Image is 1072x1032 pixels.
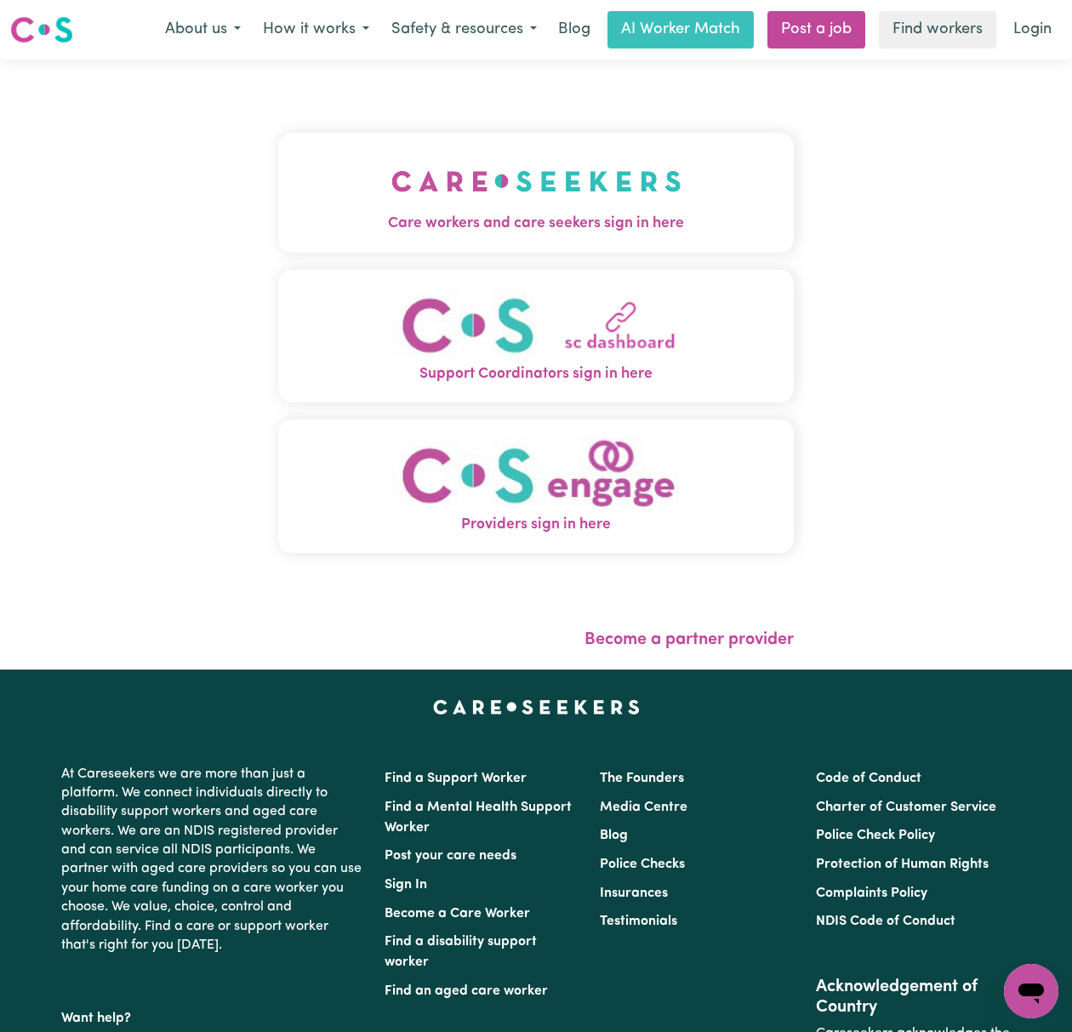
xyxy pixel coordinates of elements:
a: The Founders [600,772,684,785]
a: Insurances [600,887,668,900]
a: Find an aged care worker [385,984,548,998]
a: Become a Care Worker [385,907,530,921]
a: Login [1003,11,1062,48]
a: Complaints Policy [816,887,927,900]
p: Want help? [61,1002,364,1028]
a: Careseekers home page [433,700,640,714]
a: Blog [600,829,628,842]
a: Find a Support Worker [385,772,527,785]
button: Providers sign in here [278,419,794,553]
button: About us [154,12,252,48]
a: Media Centre [600,801,687,814]
iframe: Button to launch messaging window [1004,964,1058,1018]
p: At Careseekers we are more than just a platform. We connect individuals directly to disability su... [61,758,364,962]
a: NDIS Code of Conduct [816,915,955,928]
a: Police Check Policy [816,829,935,842]
a: Become a partner provider [584,631,794,648]
button: Care workers and care seekers sign in here [278,133,794,252]
a: Blog [548,11,601,48]
span: Providers sign in here [278,514,794,536]
a: AI Worker Match [607,11,754,48]
a: Find a Mental Health Support Worker [385,801,572,835]
button: How it works [252,12,380,48]
a: Testimonials [600,915,677,928]
h2: Acknowledgement of Country [816,977,1011,1018]
button: Safety & resources [380,12,548,48]
a: Post a job [767,11,865,48]
a: Sign In [385,878,427,892]
span: Support Coordinators sign in here [278,363,794,385]
a: Protection of Human Rights [816,858,989,871]
a: Charter of Customer Service [816,801,996,814]
a: Post your care needs [385,849,516,863]
button: Support Coordinators sign in here [278,270,794,403]
a: Find workers [879,11,996,48]
img: Careseekers logo [10,14,73,45]
span: Care workers and care seekers sign in here [278,213,794,235]
a: Police Checks [600,858,685,871]
a: Find a disability support worker [385,935,537,969]
a: Careseekers logo [10,10,73,49]
a: Code of Conduct [816,772,921,785]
